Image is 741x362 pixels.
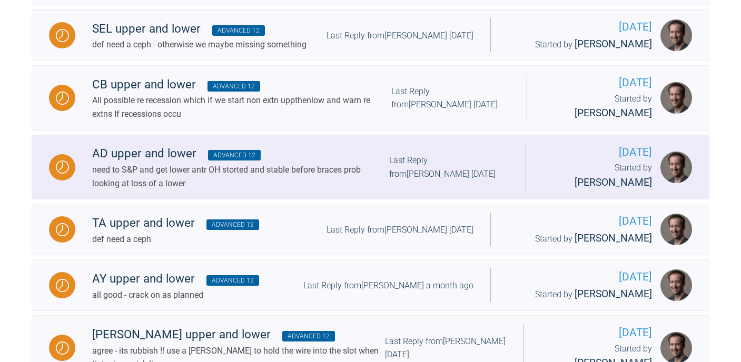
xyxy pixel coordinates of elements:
[92,325,385,344] div: [PERSON_NAME] upper and lower
[92,144,389,163] div: AD upper and lower
[391,85,510,112] div: Last Reply from [PERSON_NAME] [DATE]
[660,269,692,301] img: James Crouch Baker
[206,275,259,286] span: Advanced 12
[385,335,507,361] div: Last Reply from [PERSON_NAME] [DATE]
[327,223,473,237] div: Last Reply from [PERSON_NAME] [DATE]
[575,107,652,119] span: [PERSON_NAME]
[92,19,307,38] div: SEL upper and lower
[56,29,69,42] img: Waiting
[543,144,652,161] span: [DATE]
[544,74,652,92] span: [DATE]
[575,38,652,50] span: [PERSON_NAME]
[32,65,709,130] a: WaitingCB upper and lower Advanced 12All possible re recession which if we start non extn uppthen...
[56,160,69,174] img: Waiting
[92,163,389,190] div: need to S&P and get lower antr OH storted and stable before braces prob looking at loss of a lower
[56,223,69,236] img: Waiting
[508,286,652,303] div: Started by
[56,92,69,105] img: Waiting
[32,9,709,61] a: WaitingSEL upper and lower Advanced 12def need a ceph - otherwise we maybe missing somethingLast ...
[660,152,692,183] img: James Crouch Baker
[541,324,652,341] span: [DATE]
[92,75,391,94] div: CB upper and lower
[508,268,652,286] span: [DATE]
[660,19,692,51] img: James Crouch Baker
[208,150,261,160] span: Advanced 12
[660,82,692,114] img: James Crouch Baker
[327,29,473,43] div: Last Reply from [PERSON_NAME] [DATE]
[508,230,652,247] div: Started by
[389,154,509,180] div: Last Reply from [PERSON_NAME] [DATE]
[92,233,259,246] div: def need a ceph
[212,25,265,36] span: Advanced 12
[660,214,692,245] img: James Crouch Baker
[32,259,709,311] a: WaitingAY upper and lower Advanced 12all good - crack on as plannedLast Reply from[PERSON_NAME] a...
[544,92,652,122] div: Started by
[56,279,69,292] img: Waiting
[32,204,709,255] a: WaitingTA upper and lower Advanced 12def need a cephLast Reply from[PERSON_NAME] [DATE][DATE]Star...
[92,288,259,302] div: all good - crack on as planned
[282,331,335,341] span: Advanced 12
[32,135,709,200] a: WaitingAD upper and lower Advanced 12need to S&P and get lower antr OH storted and stable before ...
[208,81,260,92] span: Advanced 12
[92,214,259,233] div: TA upper and lower
[92,38,307,52] div: def need a ceph - otherwise we maybe missing something
[508,18,652,36] span: [DATE]
[56,341,69,355] img: Waiting
[575,232,652,244] span: [PERSON_NAME]
[508,213,652,230] span: [DATE]
[92,94,391,120] div: All possible re recession which if we start non extn uppthenlow and warn re extns If recessions occu
[575,176,652,188] span: [PERSON_NAME]
[575,288,652,300] span: [PERSON_NAME]
[508,36,652,53] div: Started by
[92,269,259,288] div: AY upper and lower
[303,279,473,293] div: Last Reply from [PERSON_NAME] a month ago
[206,219,259,230] span: Advanced 12
[543,161,652,190] div: Started by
